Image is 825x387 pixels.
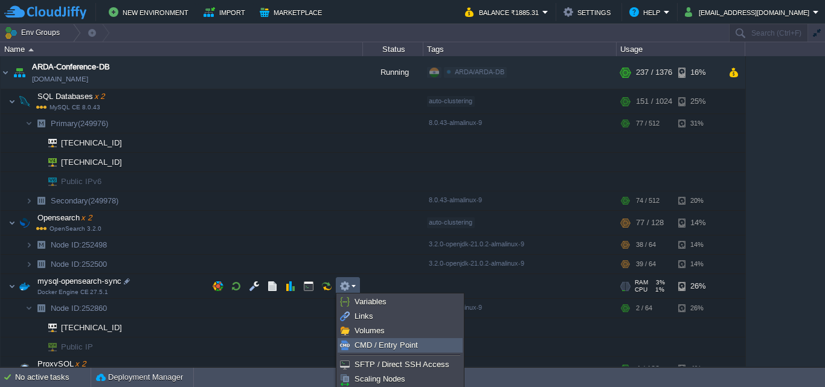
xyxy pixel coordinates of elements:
a: ProxySQLx 2 [36,359,88,368]
img: AMDAwAAAACH5BAEAAAAALAAAAAABAAEAAAICRAEAOw== [33,153,40,171]
div: 4 / 128 [636,357,660,381]
div: 14% [678,255,717,273]
img: AMDAwAAAACH5BAEAAAAALAAAAAABAAEAAAICRAEAOw== [25,299,33,318]
img: AMDAwAAAACH5BAEAAAAALAAAAAABAAEAAAICRAEAOw== [33,133,40,152]
span: x 2 [80,213,92,222]
button: Marketplace [260,5,326,19]
span: Node ID: [51,260,82,269]
div: No active tasks [15,368,91,387]
span: CPU [635,286,647,293]
img: AMDAwAAAACH5BAEAAAAALAAAAAABAAEAAAICRAEAOw== [33,318,40,337]
img: AMDAwAAAACH5BAEAAAAALAAAAAABAAEAAAICRAEAOw== [25,191,33,210]
span: (249976) [78,119,108,128]
span: Node ID: [51,240,82,249]
a: [TECHNICAL_ID] [60,323,124,332]
span: 3.2.0-openjdk-21.0.2-almalinux-9 [429,240,524,248]
a: Node ID:252498 [50,240,109,250]
img: AMDAwAAAACH5BAEAAAAALAAAAAABAAEAAAICRAEAOw== [25,255,33,273]
a: Variables [338,295,462,309]
img: AMDAwAAAACH5BAEAAAAALAAAAAABAAEAAAICRAEAOw== [40,153,57,171]
span: auto-clustering [429,97,472,104]
a: Links [338,310,462,323]
img: AMDAwAAAACH5BAEAAAAALAAAAAABAAEAAAICRAEAOw== [33,114,50,133]
img: AMDAwAAAACH5BAEAAAAALAAAAAABAAEAAAICRAEAOw== [25,235,33,254]
div: 26% [678,299,717,318]
span: Primary [50,118,110,129]
span: ARDA/ARDA-DB [455,68,504,75]
img: AMDAwAAAACH5BAEAAAAALAAAAAABAAEAAAICRAEAOw== [33,191,50,210]
div: 74 / 512 [636,191,660,210]
button: Import [204,5,249,19]
div: Status [364,42,423,56]
span: 3.2.0-openjdk-21.0.2-almalinux-9 [429,260,524,267]
span: (249978) [88,196,118,205]
span: Scaling Nodes [355,374,405,383]
span: 252500 [50,259,109,269]
a: [TECHNICAL_ID] [60,158,124,167]
a: Scaling Nodes [338,373,462,386]
img: AMDAwAAAACH5BAEAAAAALAAAAAABAAEAAAICRAEAOw== [16,89,33,114]
span: mysql-opensearch-sync [36,276,123,286]
div: 20% [678,191,717,210]
a: Node ID:252500 [50,259,109,269]
span: Public IP [60,337,95,356]
div: 31% [678,114,717,133]
span: [TECHNICAL_ID] [60,133,124,152]
div: Tags [424,42,616,56]
a: CMD / Entry Point [338,339,462,352]
img: AMDAwAAAACH5BAEAAAAALAAAAAABAAEAAAICRAEAOw== [28,48,34,51]
div: 4% [678,357,717,381]
img: AMDAwAAAACH5BAEAAAAALAAAAAABAAEAAAICRAEAOw== [8,274,16,298]
img: AMDAwAAAACH5BAEAAAAALAAAAAABAAEAAAICRAEAOw== [40,133,57,152]
span: Public IPv6 [60,172,103,191]
div: 151 / 1024 [636,89,672,114]
span: 8.0.43-almalinux-9 [429,196,482,203]
img: AMDAwAAAACH5BAEAAAAALAAAAAABAAEAAAICRAEAOw== [11,56,28,89]
div: 237 / 1376 [636,56,672,89]
img: AMDAwAAAACH5BAEAAAAALAAAAAABAAEAAAICRAEAOw== [8,357,16,381]
span: OpenSearch 3.2.0 [36,225,101,232]
span: Volumes [355,326,385,335]
button: Settings [563,5,614,19]
span: [TECHNICAL_ID] [60,318,124,337]
span: 252498 [50,240,109,250]
span: ProxySQL [36,359,88,369]
a: SQL Databasesx 2MySQL CE 8.0.43 [36,92,106,101]
span: Opensearch [36,213,94,223]
div: 2 / 64 [636,299,652,318]
a: Node ID:252860 [50,303,109,313]
a: Volumes [338,324,462,337]
a: mysql-opensearch-syncDocker Engine CE 27.5.1 [36,277,123,286]
div: 77 / 512 [636,114,660,133]
button: Deployment Manager [96,371,183,383]
span: 3% [653,279,665,286]
img: AMDAwAAAACH5BAEAAAAALAAAAAABAAEAAAICRAEAOw== [33,337,40,356]
div: 38 / 64 [636,235,656,254]
span: 1% [652,286,664,293]
img: AMDAwAAAACH5BAEAAAAALAAAAAABAAEAAAICRAEAOw== [16,357,33,381]
span: x 2 [74,359,86,368]
img: AMDAwAAAACH5BAEAAAAALAAAAAABAAEAAAICRAEAOw== [40,337,57,356]
img: AMDAwAAAACH5BAEAAAAALAAAAAABAAEAAAICRAEAOw== [25,114,33,133]
a: Opensearchx 2OpenSearch 3.2.0 [36,213,94,222]
span: Links [355,312,373,321]
img: AMDAwAAAACH5BAEAAAAALAAAAAABAAEAAAICRAEAOw== [8,211,16,235]
img: AMDAwAAAACH5BAEAAAAALAAAAAABAAEAAAICRAEAOw== [8,89,16,114]
span: [TECHNICAL_ID] [60,153,124,171]
button: Balance ₹1885.31 [465,5,542,19]
div: Name [1,42,362,56]
span: SFTP / Direct SSH Access [355,360,449,369]
img: AMDAwAAAACH5BAEAAAAALAAAAAABAAEAAAICRAEAOw== [33,235,50,254]
span: MySQL CE 8.0.43 [36,104,100,110]
span: RAM [635,279,648,286]
span: CMD / Entry Point [355,341,418,350]
img: AMDAwAAAACH5BAEAAAAALAAAAAABAAEAAAICRAEAOw== [40,172,57,191]
a: Public IPv6 [60,177,103,186]
div: 16% [678,56,717,89]
span: 8.0.43-almalinux-9 [429,119,482,126]
span: auto-clustering [429,219,472,226]
img: CloudJiffy [4,5,86,20]
span: [DOMAIN_NAME] [32,73,88,85]
a: Primary(249976) [50,118,110,129]
span: Secondary [50,196,120,206]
